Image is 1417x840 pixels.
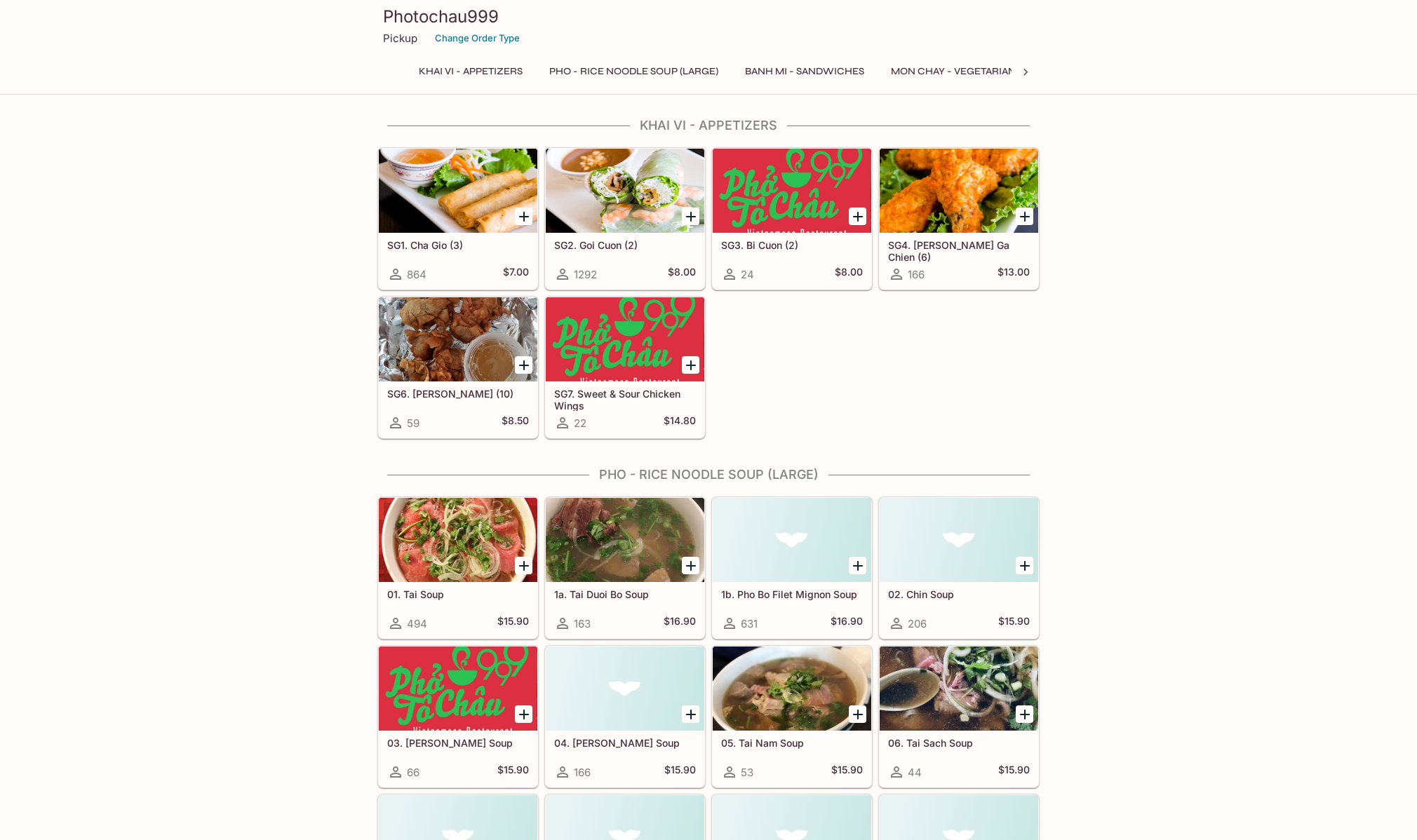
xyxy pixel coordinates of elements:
[407,617,427,630] span: 494
[554,239,696,251] h5: SG2. Goi Cuon (2)
[908,617,927,630] span: 206
[497,615,529,632] h5: $15.90
[546,149,704,233] div: SG2. Goi Cuon (2)
[378,497,538,639] a: 01. Tai Soup494$15.90
[682,557,699,574] button: Add 1a. Tai Duoi Bo Soup
[664,615,696,632] h5: $16.90
[879,497,1039,639] a: 02. Chin Soup206$15.90
[888,239,1030,262] h5: SG4. [PERSON_NAME] Ga Chien (6)
[377,118,1040,133] h4: Khai Vi - Appetizers
[668,266,696,283] h5: $8.00
[883,62,1070,81] button: Mon Chay - Vegetarian Entrees
[546,297,704,381] div: SG7. Sweet & Sour Chicken Wings
[574,268,597,281] span: 1292
[879,148,1039,290] a: SG4. [PERSON_NAME] Ga Chien (6)166$13.00
[721,737,863,749] h5: 05. Tai Nam Soup
[545,497,705,639] a: 1a. Tai Duoi Bo Soup163$16.90
[379,297,537,381] div: SG6. Hoanh Thanh Chien (10)
[383,32,417,45] p: Pickup
[515,208,532,225] button: Add SG1. Cha Gio (3)
[407,416,419,430] span: 59
[407,268,427,281] span: 864
[411,62,530,81] button: Khai Vi - Appetizers
[998,764,1030,780] h5: $15.90
[545,297,705,438] a: SG7. Sweet & Sour Chicken Wings22$14.80
[713,498,871,582] div: 1b. Pho Bo Filet Mignon Soup
[497,764,529,780] h5: $15.90
[741,766,753,779] span: 53
[682,705,699,723] button: Add 04. Tai Chin Soup
[879,646,1039,787] a: 06. Tai Sach Soup44$15.90
[831,615,863,632] h5: $16.90
[574,416,586,430] span: 22
[712,497,872,639] a: 1b. Pho Bo Filet Mignon Soup631$16.90
[741,268,754,281] span: 24
[574,617,591,630] span: 163
[888,588,1030,600] h5: 02. Chin Soup
[1016,705,1033,723] button: Add 06. Tai Sach Soup
[721,239,863,251] h5: SG3. Bi Cuon (2)
[713,646,871,731] div: 05. Tai Nam Soup
[515,705,532,723] button: Add 03. Bo Vien Soup
[387,737,529,749] h5: 03. [PERSON_NAME] Soup
[849,208,866,225] button: Add SG3. Bi Cuon (2)
[545,646,705,787] a: 04. [PERSON_NAME] Soup166$15.90
[712,646,872,787] a: 05. Tai Nam Soup53$15.90
[379,149,537,233] div: SG1. Cha Gio (3)
[888,737,1030,749] h5: 06. Tai Sach Soup
[503,266,529,283] h5: $7.00
[712,148,872,290] a: SG3. Bi Cuon (2)24$8.00
[831,764,863,780] h5: $15.90
[713,149,871,233] div: SG3. Bi Cuon (2)
[546,646,704,731] div: 04. Tai Chin Soup
[515,356,532,374] button: Add SG6. Hoanh Thanh Chien (10)
[378,148,538,290] a: SG1. Cha Gio (3)864$7.00
[379,498,537,582] div: 01. Tai Soup
[554,588,696,600] h5: 1a. Tai Duoi Bo Soup
[377,467,1040,482] h4: Pho - Rice Noodle Soup (Large)
[515,557,532,574] button: Add 01. Tai Soup
[407,766,419,779] span: 66
[574,766,591,779] span: 166
[542,62,726,81] button: Pho - Rice Noodle Soup (Large)
[835,266,863,283] h5: $8.00
[664,414,696,431] h5: $14.80
[682,356,699,374] button: Add SG7. Sweet & Sour Chicken Wings
[379,646,537,731] div: 03. Bo Vien Soup
[387,239,529,251] h5: SG1. Cha Gio (3)
[880,498,1038,582] div: 02. Chin Soup
[546,498,704,582] div: 1a. Tai Duoi Bo Soup
[545,148,705,290] a: SG2. Goi Cuon (2)1292$8.00
[682,208,699,225] button: Add SG2. Goi Cuon (2)
[387,388,529,400] h5: SG6. [PERSON_NAME] (10)
[1016,208,1033,225] button: Add SG4. Canh Ga Chien (6)
[664,764,696,780] h5: $15.90
[998,266,1030,283] h5: $13.00
[554,737,696,749] h5: 04. [PERSON_NAME] Soup
[880,646,1038,731] div: 06. Tai Sach Soup
[880,149,1038,233] div: SG4. Canh Ga Chien (6)
[741,617,758,630] span: 631
[737,62,872,81] button: Banh Mi - Sandwiches
[429,27,526,49] button: Change Order Type
[378,646,538,787] a: 03. [PERSON_NAME] Soup66$15.90
[387,588,529,600] h5: 01. Tai Soup
[908,766,922,779] span: 44
[378,297,538,438] a: SG6. [PERSON_NAME] (10)59$8.50
[908,268,925,281] span: 166
[849,557,866,574] button: Add 1b. Pho Bo Filet Mignon Soup
[383,6,1034,27] h3: Photochau999
[1016,557,1033,574] button: Add 02. Chin Soup
[849,705,866,723] button: Add 05. Tai Nam Soup
[502,414,529,431] h5: $8.50
[998,615,1030,632] h5: $15.90
[721,588,863,600] h5: 1b. Pho Bo Filet Mignon Soup
[554,388,696,411] h5: SG7. Sweet & Sour Chicken Wings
